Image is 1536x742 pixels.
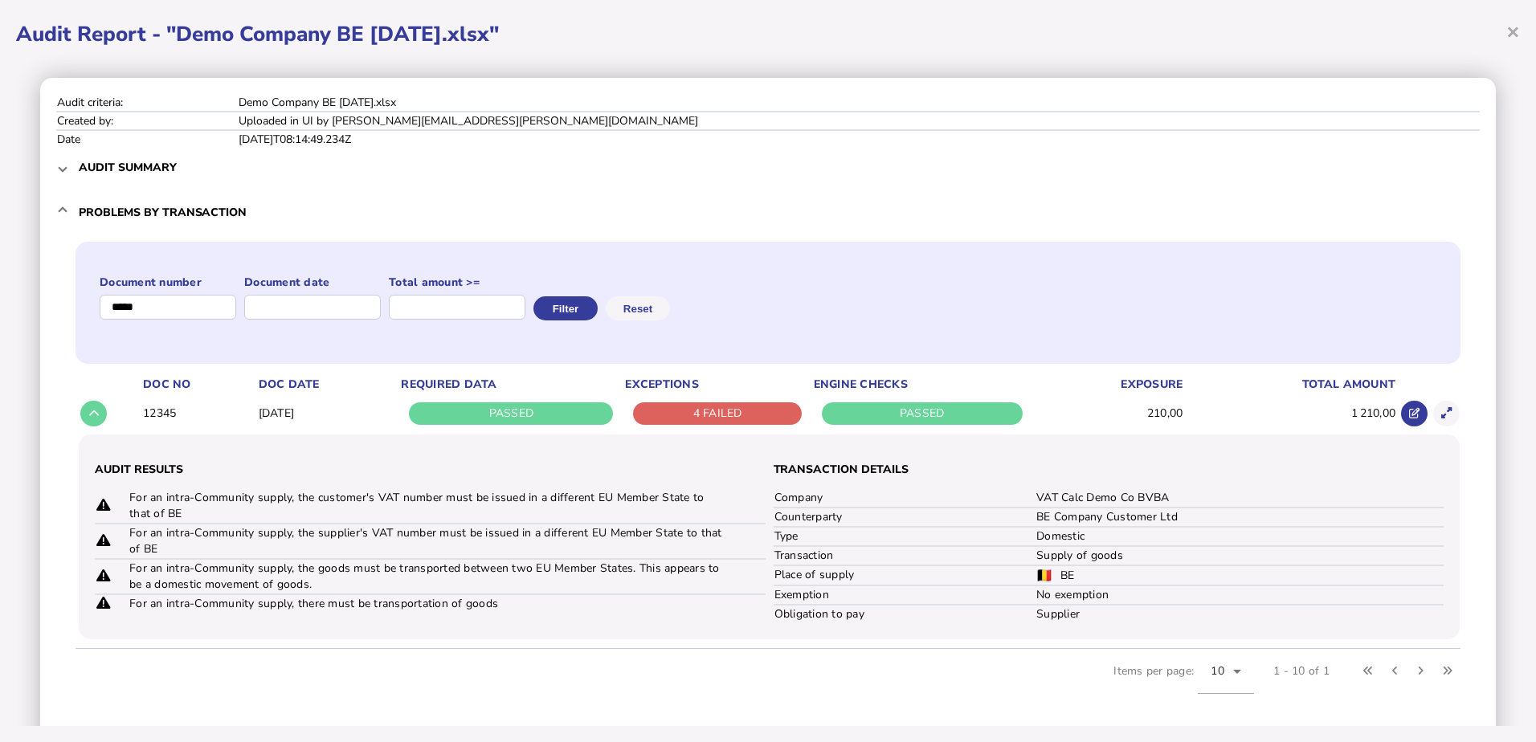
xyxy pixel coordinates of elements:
[633,402,801,425] div: 4 FAILED
[1401,401,1428,427] button: Open in advisor
[1036,605,1444,623] td: Supplier
[56,238,1480,724] div: Problems by transaction
[129,524,724,559] td: For an intra-Community supply, the supplier's VAT number must be issued in a different EU Member ...
[1433,401,1460,427] button: Show transaction detail
[1273,663,1330,679] div: 1 - 10 of 1
[398,376,622,393] th: Required data
[96,576,111,577] i: Failed exception check
[129,594,724,613] td: For an intra-Community supply, there must be transportation of goods
[100,275,236,291] label: Document number
[1036,508,1444,527] td: BE Company Customer Ltd
[1036,527,1444,546] td: Domestic
[1036,546,1444,565] td: Supply of goods
[1036,585,1444,605] td: No exemption
[79,205,247,220] h3: Problems by transaction
[1035,406,1183,422] div: 210,00
[56,112,238,130] td: Created by:
[1434,658,1460,684] button: Last page
[822,402,1023,425] div: PASSED
[96,603,111,604] i: Failed exception check
[238,94,1480,112] td: Demo Company BE [DATE].xlsx
[774,489,1036,508] td: Company
[1187,406,1395,422] div: 1 210,00
[16,20,1520,48] h1: Audit Report - "Demo Company BE [DATE].xlsx"
[533,296,598,320] button: Filter
[1211,663,1224,679] span: 10
[774,508,1036,527] td: Counterparty
[1198,649,1254,711] mat-form-field: Change page size
[774,462,1444,478] h3: Transaction Details
[1506,16,1520,47] span: ×
[56,186,1480,238] mat-expansion-panel-header: Problems by transaction
[80,401,107,427] button: Details
[95,462,766,478] h3: Audit Results
[774,546,1036,565] td: Transaction
[129,559,724,594] td: For an intra-Community supply, the goods must be transported between two EU Member States. This a...
[129,489,724,524] td: For an intra-Community supply, the customer's VAT number must be issued in a different EU Member ...
[238,130,1480,148] td: [DATE]T08:14:49.234Z
[140,376,255,393] th: Doc No
[1407,658,1434,684] button: Next page
[389,275,525,291] label: Total amount >=
[1060,568,1075,583] span: BE
[774,565,1036,585] td: Place of supply
[140,393,255,434] td: 12345
[811,376,1031,393] th: Engine checks
[774,527,1036,546] td: Type
[774,605,1036,623] td: Obligation to pay
[56,148,1480,186] mat-expansion-panel-header: Audit summary
[1355,658,1382,684] button: First page
[1187,377,1395,393] div: Total amount
[255,393,398,434] td: [DATE]
[1035,377,1183,393] div: Exposure
[409,402,613,425] div: PASSED
[1036,489,1444,508] td: VAT Calc Demo Co BVBA
[96,505,111,506] i: Failed exception check
[56,94,238,112] td: Audit criteria:
[774,585,1036,605] td: Exemption
[1036,569,1052,581] img: BE flag
[244,275,381,291] label: Document date
[606,296,670,320] button: Reset
[622,376,810,393] th: Exceptions
[1113,649,1254,711] div: Items per page:
[255,376,398,393] th: Doc Date
[238,112,1480,130] td: Uploaded in UI by [PERSON_NAME][EMAIL_ADDRESS][PERSON_NAME][DOMAIN_NAME]
[1382,658,1408,684] button: Previous page
[56,130,238,148] td: Date
[79,160,177,175] h3: Audit summary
